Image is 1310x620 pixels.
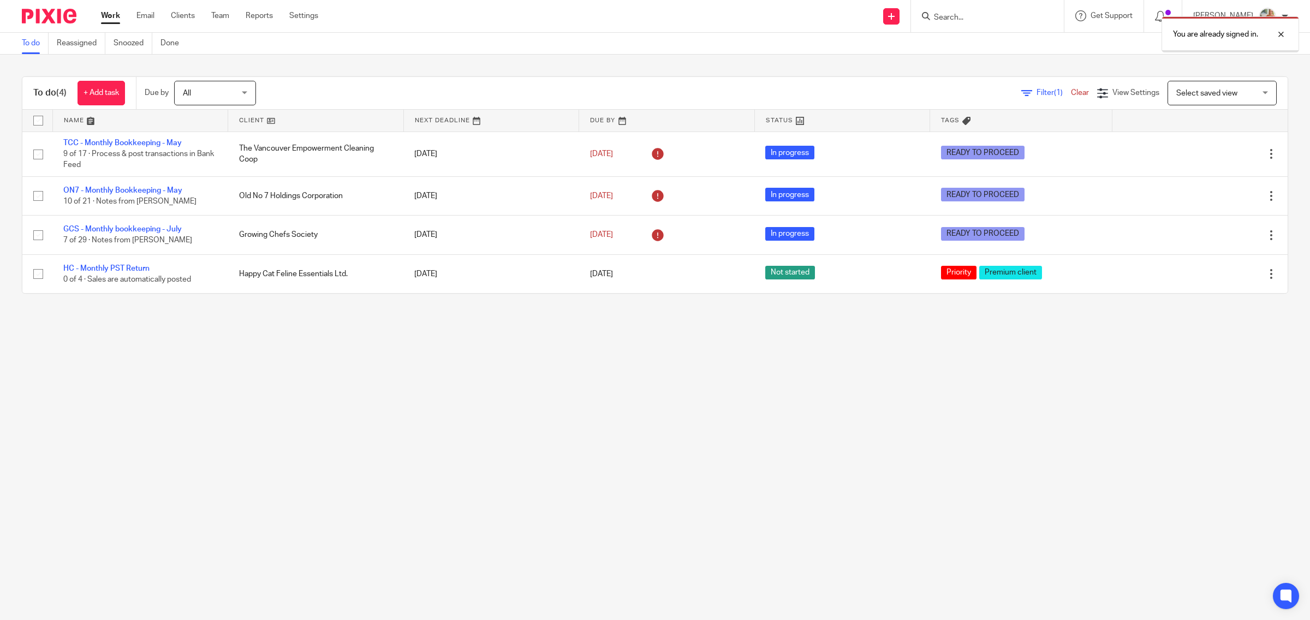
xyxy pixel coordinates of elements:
[183,90,191,97] span: All
[403,216,579,254] td: [DATE]
[63,265,150,272] a: HC - Monthly PST Return
[590,270,613,278] span: [DATE]
[1112,89,1159,97] span: View Settings
[403,254,579,293] td: [DATE]
[101,10,120,21] a: Work
[63,276,191,283] span: 0 of 4 · Sales are automatically posted
[22,33,49,54] a: To do
[1054,89,1063,97] span: (1)
[136,10,154,21] a: Email
[941,146,1025,159] span: READY TO PROCEED
[211,10,229,21] a: Team
[57,33,105,54] a: Reassigned
[941,188,1025,201] span: READY TO PROCEED
[246,10,273,21] a: Reports
[590,192,613,200] span: [DATE]
[403,176,579,215] td: [DATE]
[765,266,815,279] span: Not started
[63,237,192,245] span: 7 of 29 · Notes from [PERSON_NAME]
[145,87,169,98] p: Due by
[22,9,76,23] img: Pixie
[63,187,182,194] a: ON7 - Monthly Bookkeeping - May
[63,150,214,169] span: 9 of 17 · Process & post transactions in Bank Feed
[160,33,187,54] a: Done
[171,10,195,21] a: Clients
[403,132,579,176] td: [DATE]
[63,225,182,233] a: GCS - Monthly bookkeeping - July
[56,88,67,97] span: (4)
[590,231,613,239] span: [DATE]
[1259,8,1276,25] img: MIC.jpg
[1173,29,1258,40] p: You are already signed in.
[941,117,960,123] span: Tags
[1037,89,1071,97] span: Filter
[979,266,1042,279] span: Premium client
[765,146,814,159] span: In progress
[78,81,125,105] a: + Add task
[114,33,152,54] a: Snoozed
[1071,89,1089,97] a: Clear
[765,188,814,201] span: In progress
[228,254,404,293] td: Happy Cat Feline Essentials Ltd.
[228,132,404,176] td: The Vancouver Empowerment Cleaning Coop
[228,176,404,215] td: Old No 7 Holdings Corporation
[33,87,67,99] h1: To do
[289,10,318,21] a: Settings
[765,227,814,241] span: In progress
[1176,90,1237,97] span: Select saved view
[941,266,976,279] span: Priority
[590,150,613,158] span: [DATE]
[228,216,404,254] td: Growing Chefs Society
[63,198,196,205] span: 10 of 21 · Notes from [PERSON_NAME]
[63,139,182,147] a: TCC - Monthly Bookkeeping - May
[941,227,1025,241] span: READY TO PROCEED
